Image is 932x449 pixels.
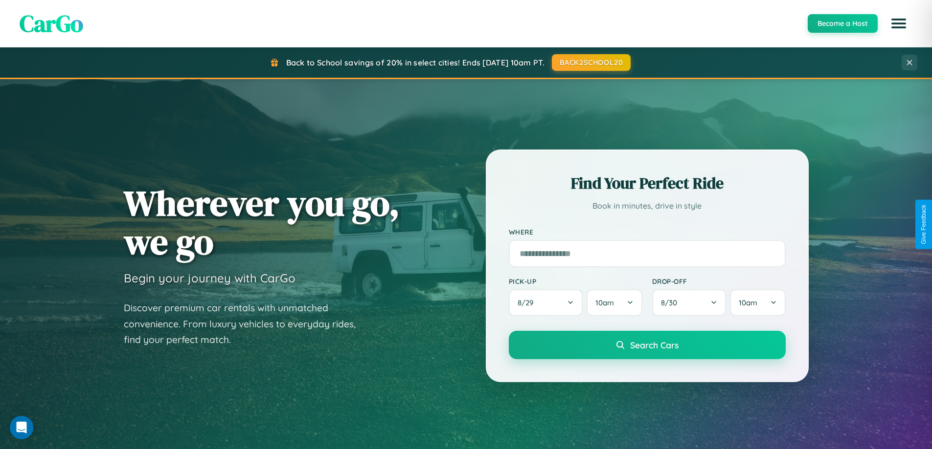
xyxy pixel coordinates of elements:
span: 10am [739,298,757,307]
button: Become a Host [808,14,878,33]
h3: Begin your journey with CarGo [124,271,296,285]
h1: Wherever you go, we go [124,184,400,261]
button: 10am [587,289,642,316]
span: Back to School savings of 20% in select cities! Ends [DATE] 10am PT. [286,58,545,67]
button: 8/30 [652,289,727,316]
label: Drop-off [652,277,786,285]
span: Search Cars [630,340,679,350]
span: CarGo [20,7,83,40]
button: 10am [730,289,785,316]
button: BACK2SCHOOL20 [552,54,631,71]
label: Where [509,228,786,236]
span: 8 / 30 [661,298,682,307]
p: Book in minutes, drive in style [509,199,786,213]
p: Discover premium car rentals with unmatched convenience. From luxury vehicles to everyday rides, ... [124,300,368,348]
span: 8 / 29 [518,298,538,307]
span: 10am [595,298,614,307]
button: 8/29 [509,289,583,316]
button: Open menu [885,10,912,37]
h2: Find Your Perfect Ride [509,172,786,194]
label: Pick-up [509,277,642,285]
button: Search Cars [509,331,786,359]
div: Give Feedback [920,205,927,244]
div: Open Intercom Messenger [10,416,33,439]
